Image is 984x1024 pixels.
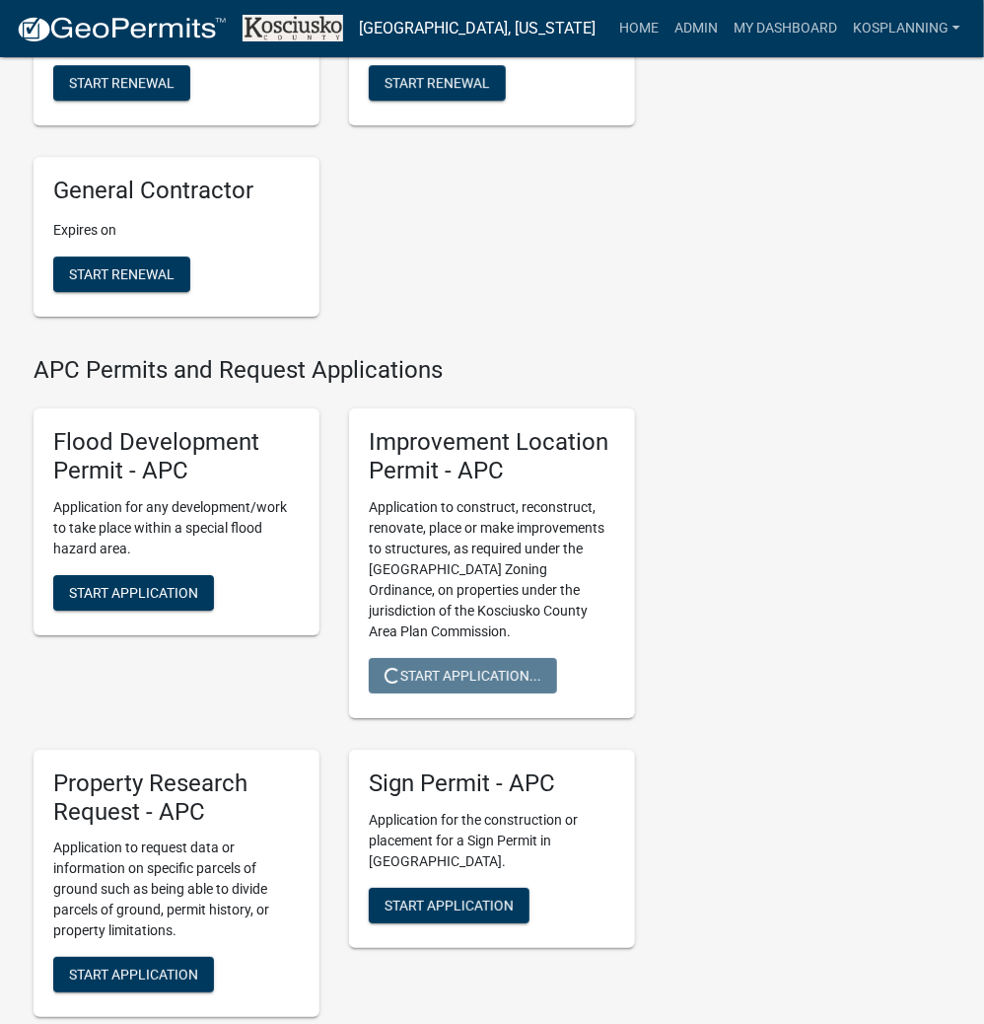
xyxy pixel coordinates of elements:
h5: Property Research Request - APC [53,769,300,827]
button: Start Renewal [53,65,190,101]
span: Start Renewal [385,74,490,90]
button: Start Application... [369,658,557,694]
h5: Flood Development Permit - APC [53,428,300,485]
span: Start Application [385,897,514,913]
img: Kosciusko County, Indiana [243,15,343,41]
p: Application to request data or information on specific parcels of ground such as being able to di... [53,838,300,941]
button: Start Application [53,575,214,611]
h5: Improvement Location Permit - APC [369,428,615,485]
p: Expires on [53,220,300,241]
p: Application to construct, reconstruct, renovate, place or make improvements to structures, as req... [369,497,615,642]
a: Admin [667,10,726,47]
span: Start Renewal [69,266,175,282]
button: Start Renewal [369,65,506,101]
p: Application for the construction or placement for a Sign Permit in [GEOGRAPHIC_DATA]. [369,810,615,872]
a: My Dashboard [726,10,845,47]
span: Start Renewal [69,74,175,90]
button: Start Renewal [53,256,190,292]
h5: General Contractor [53,177,300,205]
h4: APC Permits and Request Applications [34,356,635,385]
button: Start Application [369,888,529,923]
span: Start Application... [385,667,541,683]
p: Application for any development/work to take place within a special flood hazard area. [53,497,300,559]
span: Start Application [69,967,198,983]
a: Home [611,10,667,47]
a: [GEOGRAPHIC_DATA], [US_STATE] [359,12,596,45]
a: kosplanning [845,10,968,47]
h5: Sign Permit - APC [369,769,615,798]
button: Start Application [53,957,214,992]
span: Start Application [69,584,198,600]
